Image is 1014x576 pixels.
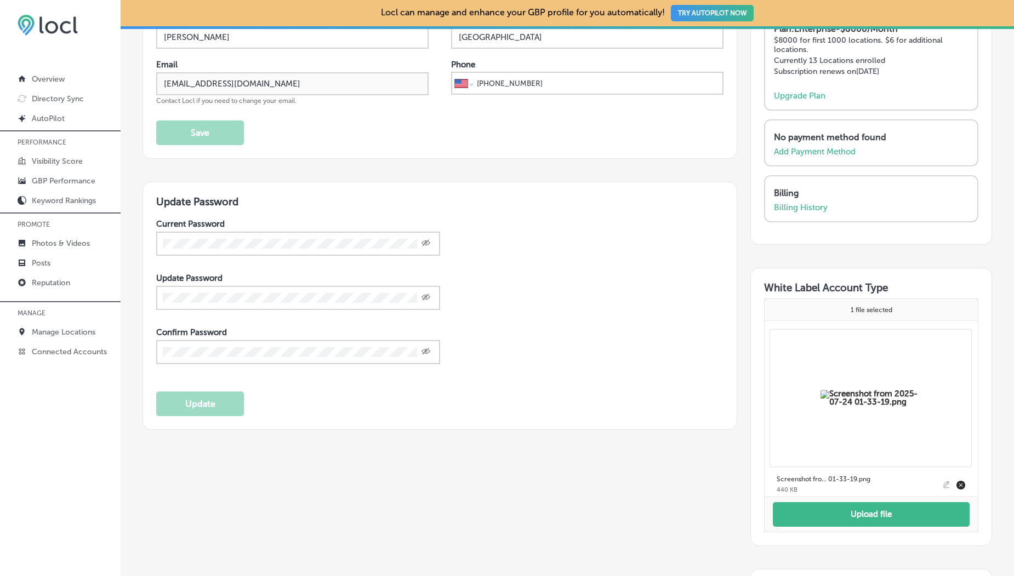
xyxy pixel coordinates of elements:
p: Manage Locations [32,327,95,337]
button: Save [156,120,244,145]
div: 440 KB [777,487,797,493]
span: Toggle password visibility [421,293,430,303]
div: Uppy Dashboard [765,299,978,532]
label: Current Password [156,219,225,229]
input: Enter Last Name [451,26,724,49]
label: Phone [451,60,475,70]
a: Add Payment Method [774,147,856,157]
button: Update [156,391,244,416]
p: Directory Sync [32,94,84,103]
h3: White Label Account Type [764,281,978,298]
button: Remove file [955,479,967,491]
p: AutoPilot [32,114,65,123]
input: Enter First Name [156,26,429,49]
p: GBP Performance [32,176,95,186]
a: Billing History [774,203,828,212]
p: No payment method found [774,132,963,142]
p: $8000 for first 1000 locations. $6 for additional locations. [774,36,969,54]
div: 1 file selected [833,299,910,321]
button: Upload file [773,502,970,527]
span: Toggle password visibility [421,239,430,249]
p: Currently 13 Locations enrolled [774,56,969,65]
p: Posts [32,258,50,268]
p: Subscription renews on [DATE] [774,67,969,76]
label: Update Password [156,273,223,283]
p: Billing [774,188,963,198]
span: Toggle password visibility [421,347,430,357]
p: Keyword Rankings [32,196,96,205]
p: Photos & Videos [32,239,90,248]
p: Overview [32,74,65,84]
h3: Update Password [156,195,724,208]
label: Email [156,60,178,70]
input: Phone number [476,73,720,94]
p: Connected Accounts [32,347,107,356]
button: Edit file Screenshot from 2025-07-24 01-33-19.png [941,479,953,491]
img: Screenshot from 2025-07-24 01-33-19.png [821,390,921,406]
button: TRY AUTOPILOT NOW [671,5,754,21]
a: Upgrade Plan [774,91,825,101]
span: Contact Locl if you need to change your email. [156,97,297,105]
input: Enter Email [156,72,429,95]
p: Reputation [32,278,70,287]
img: 6efc1275baa40be7c98c3b36c6bfde44.png [18,14,78,36]
div: Screenshot from 2025-07-24 01-33-19.png [777,475,870,484]
p: Visibility Score [32,157,83,166]
label: Confirm Password [156,327,227,337]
